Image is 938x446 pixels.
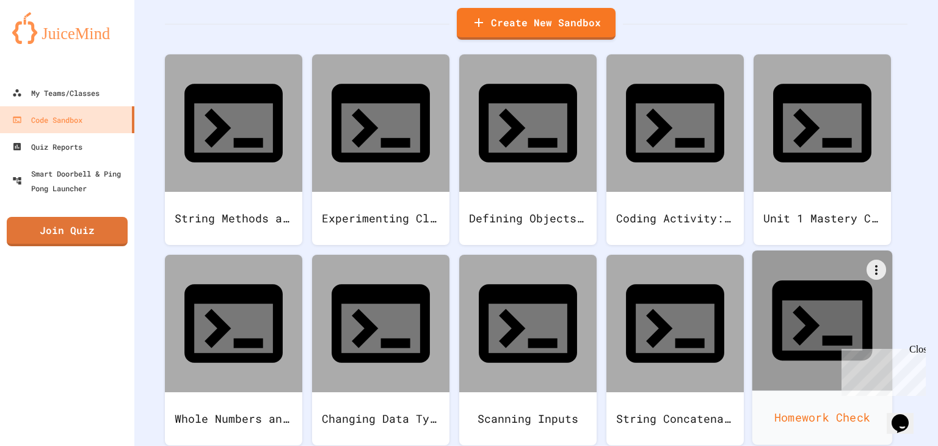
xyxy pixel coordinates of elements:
[752,250,893,445] a: Homework Check
[606,392,744,445] div: String Concatenation
[457,8,616,40] a: Create New Sandbox
[459,192,597,245] div: Defining Objects and Object Methods: Dog Examples
[12,139,82,154] div: Quiz Reports
[837,344,926,396] iframe: chat widget
[887,397,926,434] iframe: chat widget
[12,112,82,127] div: Code Sandbox
[12,86,100,100] div: My Teams/Classes
[606,255,744,445] a: String Concatenation
[165,54,302,245] a: String Methods and Rules
[459,54,597,245] a: Defining Objects and Object Methods: Dog Examples
[5,5,84,78] div: Chat with us now!Close
[312,392,449,445] div: Changing Data Types and Casting
[165,392,302,445] div: Whole Numbers and Remainder with Modulus
[606,192,744,245] div: Coding Activity: Swap and Average (Variable Access in Methods)
[312,54,449,245] a: Experimenting Classes
[754,192,891,245] div: Unit 1 Mastery Coding Assignment
[752,390,893,445] div: Homework Check
[312,255,449,445] a: Changing Data Types and Casting
[165,192,302,245] div: String Methods and Rules
[606,54,744,245] a: Coding Activity: Swap and Average (Variable Access in Methods)
[12,12,122,44] img: logo-orange.svg
[459,255,597,445] a: Scanning Inputs
[312,192,449,245] div: Experimenting Classes
[7,217,128,246] a: Join Quiz
[165,255,302,445] a: Whole Numbers and Remainder with Modulus
[459,392,597,445] div: Scanning Inputs
[754,54,891,245] a: Unit 1 Mastery Coding Assignment
[12,166,129,196] div: Smart Doorbell & Ping Pong Launcher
